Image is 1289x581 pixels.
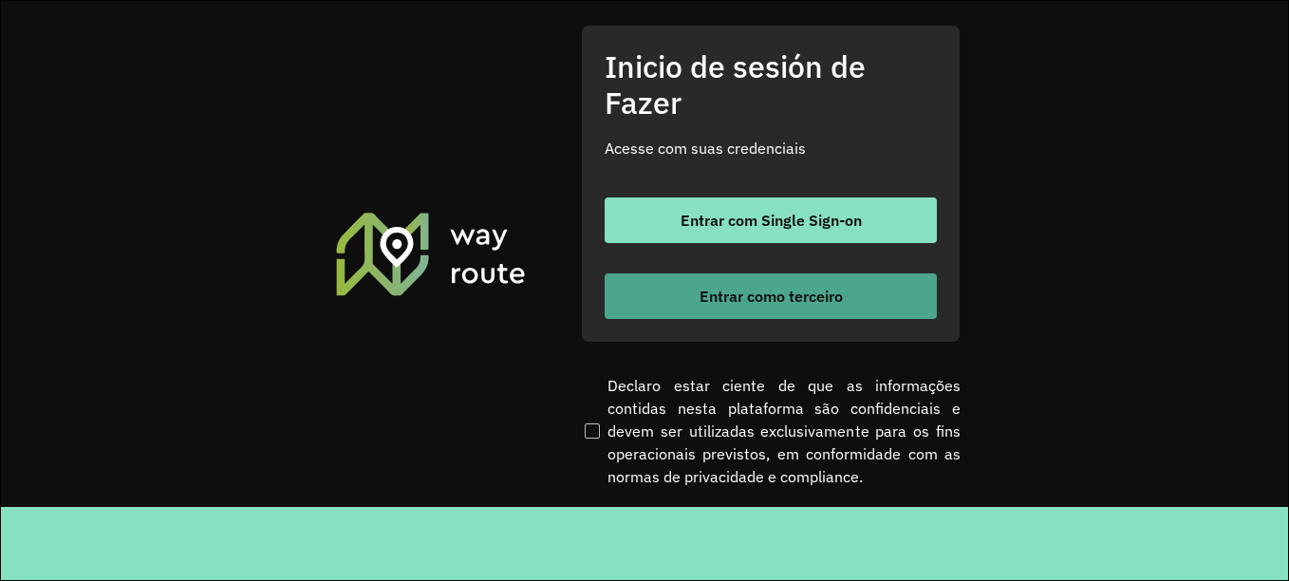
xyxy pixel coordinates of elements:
p: Acesse com suas credenciais [605,137,937,159]
h2: Inicio de sesión de Fazer [605,48,937,122]
button: botón [605,273,937,319]
font: Entrar como terceiro [700,287,843,306]
font: Declaro estar ciente de que as informações contidas nesta plataforma são confidenciais e devem se... [607,374,961,488]
font: Entrar com Single Sign-on [681,211,862,230]
img: Roteirizador AmbevTech [333,210,529,297]
button: botón [605,197,937,243]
